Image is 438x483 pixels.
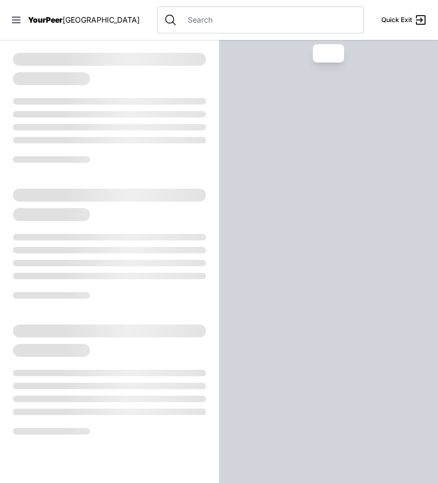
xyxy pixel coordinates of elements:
span: YourPeer [28,15,63,24]
span: [GEOGRAPHIC_DATA] [63,15,140,24]
a: YourPeer[GEOGRAPHIC_DATA] [28,17,140,23]
input: Search [181,15,357,25]
span: Quick Exit [381,16,412,24]
a: Quick Exit [381,13,427,26]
